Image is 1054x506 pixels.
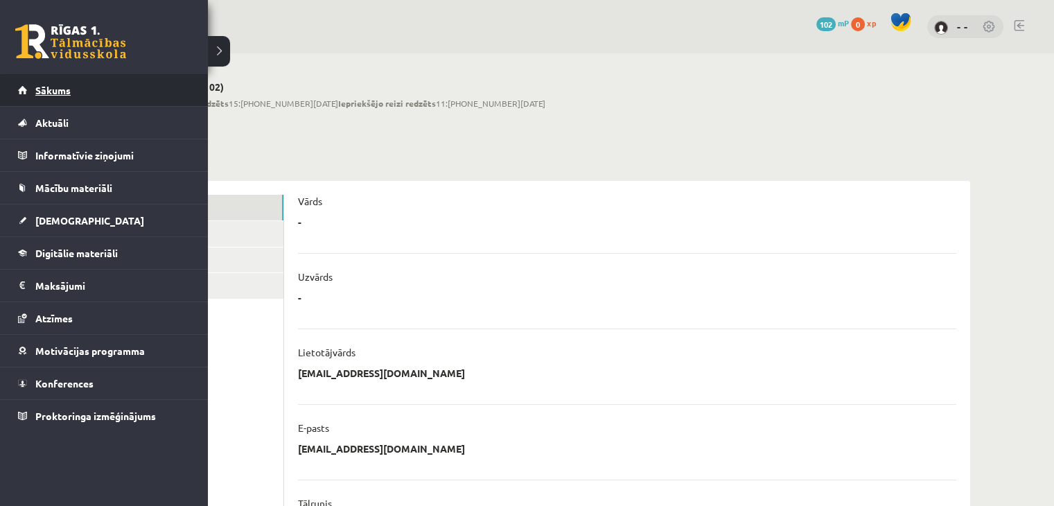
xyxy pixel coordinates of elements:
span: Atzīmes [35,312,73,324]
a: Maksājumi [18,270,191,302]
a: 102 mP [816,17,849,28]
a: 0 xp [851,17,883,28]
span: 102 [816,17,836,31]
span: Aktuāli [35,116,69,129]
span: Digitālie materiāli [35,247,118,259]
a: Sākums [18,74,191,106]
p: - [298,216,301,228]
legend: Informatīvie ziņojumi [35,139,191,171]
a: - - [957,19,968,33]
p: Uzvārds [298,270,333,283]
a: Motivācijas programma [18,335,191,367]
span: xp [867,17,876,28]
span: mP [838,17,849,28]
span: 0 [851,17,865,31]
p: - [298,291,301,304]
a: Informatīvie ziņojumi [18,139,191,171]
span: Konferences [35,377,94,390]
span: Mācību materiāli [35,182,112,194]
a: Aktuāli [18,107,191,139]
span: Sākums [35,84,71,96]
span: Motivācijas programma [35,344,145,357]
b: Iepriekšējo reizi redzēts [338,98,436,109]
a: Digitālie materiāli [18,237,191,269]
a: Proktoringa izmēģinājums [18,400,191,432]
p: Lietotājvārds [298,346,355,358]
p: Vārds [298,195,322,207]
h2: - - *DEMO* (102) [148,81,545,93]
a: [DEMOGRAPHIC_DATA] [18,204,191,236]
a: Mācību materiāli [18,172,191,204]
span: [DEMOGRAPHIC_DATA] [35,214,144,227]
legend: Maksājumi [35,270,191,302]
p: [EMAIL_ADDRESS][DOMAIN_NAME] [298,367,465,379]
p: E-pasts [298,421,329,434]
a: Rīgas 1. Tālmācības vidusskola [15,24,126,59]
span: 15:[PHONE_NUMBER][DATE] 11:[PHONE_NUMBER][DATE] [148,97,545,110]
p: [EMAIL_ADDRESS][DOMAIN_NAME] [298,442,465,455]
a: Atzīmes [18,302,191,334]
span: Proktoringa izmēģinājums [35,410,156,422]
img: - - [934,21,948,35]
a: Konferences [18,367,191,399]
